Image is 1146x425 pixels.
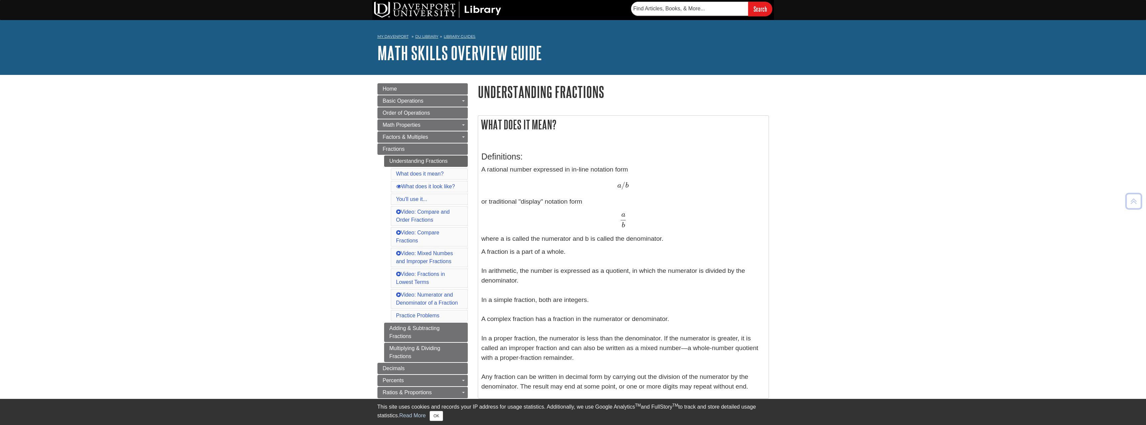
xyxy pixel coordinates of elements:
[621,181,625,190] span: /
[478,116,769,133] h2: What does it mean?
[396,292,458,306] a: Video: Numerator and Denominator of a Fraction
[377,42,542,63] a: Math Skills Overview Guide
[396,250,453,264] a: Video: Mixed Numbes and Improper Fractions
[622,222,625,229] span: b
[478,83,769,100] h1: Understanding Fractions
[748,2,772,16] input: Search
[383,110,430,116] span: Order of Operations
[481,152,765,162] h3: Definitions:
[673,403,678,408] sup: TM
[481,165,765,244] p: A rational number expressed in in-line notation form or traditional "display" notation form where...
[383,146,405,152] span: Fractions
[377,131,468,143] a: Factors & Multiples
[396,196,427,202] a: You'll use it...
[635,403,641,408] sup: TM
[625,182,629,189] span: b
[631,2,772,16] form: Searches DU Library's articles, books, and more
[377,403,769,421] div: This site uses cookies and records your IP address for usage statistics. Additionally, we use Goo...
[396,184,455,189] a: What does it look like?
[384,323,468,342] a: Adding & Subtracting Fractions
[383,390,432,395] span: Ratios & Proportions
[383,134,428,140] span: Factors & Multiples
[383,86,397,92] span: Home
[383,98,424,104] span: Basic Operations
[377,363,468,374] a: Decimals
[621,211,625,218] span: a
[377,375,468,386] a: Percents
[396,313,440,318] a: Practice Problems
[377,95,468,107] a: Basic Operations
[481,247,765,392] p: A fraction is a part of a whole. In arithmetic, the number is expressed as a quotient, in which t...
[377,143,468,155] a: Fractions
[377,107,468,119] a: Order of Operations
[374,2,501,18] img: DU Library
[415,34,438,39] a: DU Library
[377,83,468,95] a: Home
[377,32,769,43] nav: breadcrumb
[383,378,404,383] span: Percents
[396,171,444,177] a: What does it mean?
[617,182,621,189] span: a
[396,230,439,243] a: Video: Compare Fractions
[377,387,468,398] a: Ratios & Proportions
[377,119,468,131] a: Math Properties
[384,343,468,362] a: Multiplying & Dividing Fractions
[383,365,405,371] span: Decimals
[377,34,409,39] a: My Davenport
[1123,197,1144,206] a: Back to Top
[384,155,468,167] a: Understanding Fractions
[383,122,421,128] span: Math Properties
[396,209,450,223] a: Video: Compare and Order Fractions
[399,413,426,418] a: Read More
[444,34,475,39] a: Library Guides
[430,411,443,421] button: Close
[631,2,748,16] input: Find Articles, Books, & More...
[396,271,445,285] a: Video: Fractions in Lowest Terms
